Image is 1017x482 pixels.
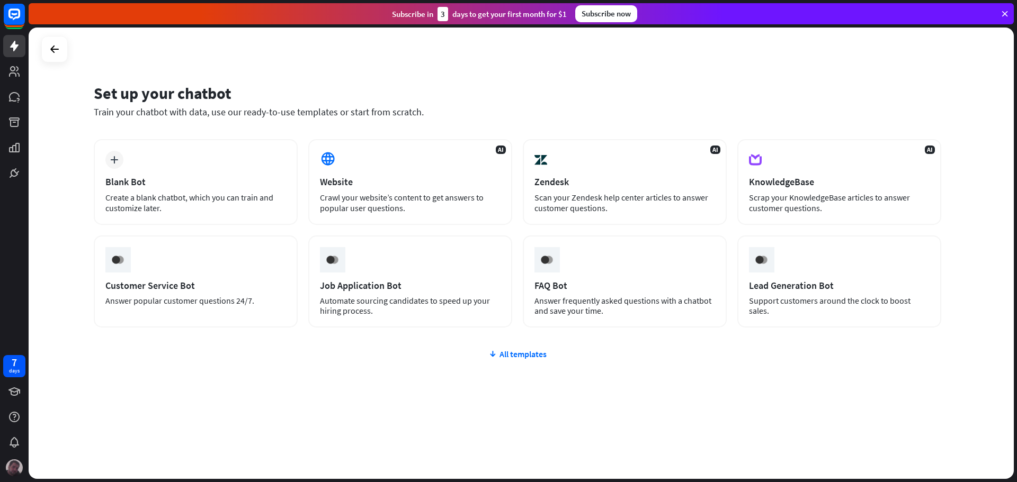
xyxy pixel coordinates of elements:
[105,296,286,306] div: Answer popular customer questions 24/7.
[534,192,715,213] div: Scan your Zendesk help center articles to answer customer questions.
[534,176,715,188] div: Zendesk
[94,349,941,359] div: All templates
[94,106,941,118] div: Train your chatbot with data, use our ready-to-use templates or start from scratch.
[710,145,720,154] span: AI
[12,358,17,367] div: 7
[108,250,128,270] img: ceee058c6cabd4f577f8.gif
[105,279,286,292] div: Customer Service Bot
[749,279,930,292] div: Lead Generation Bot
[438,7,448,21] div: 3
[749,176,930,188] div: KnowledgeBase
[534,279,715,292] div: FAQ Bot
[322,250,342,270] img: ceee058c6cabd4f577f8.gif
[925,145,935,154] span: AI
[751,250,771,270] img: ceee058c6cabd4f577f8.gif
[110,156,118,163] i: plus
[320,279,501,292] div: Job Application Bot
[534,296,715,316] div: Answer frequently asked questions with a chatbot and save your time.
[9,367,20,375] div: days
[496,145,506,154] span: AI
[537,250,557,270] img: ceee058c6cabd4f577f8.gif
[320,192,501,213] div: Crawl your website’s content to get answers to popular user questions.
[320,296,501,316] div: Automate sourcing candidates to speed up your hiring process.
[3,355,25,377] a: 7 days
[392,7,567,21] div: Subscribe in days to get your first month for $1
[320,176,501,188] div: Website
[94,83,941,103] div: Set up your chatbot
[105,192,286,213] div: Create a blank chatbot, which you can train and customize later.
[749,296,930,316] div: Support customers around the clock to boost sales.
[105,176,286,188] div: Blank Bot
[749,192,930,213] div: Scrap your KnowledgeBase articles to answer customer questions.
[575,5,637,22] div: Subscribe now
